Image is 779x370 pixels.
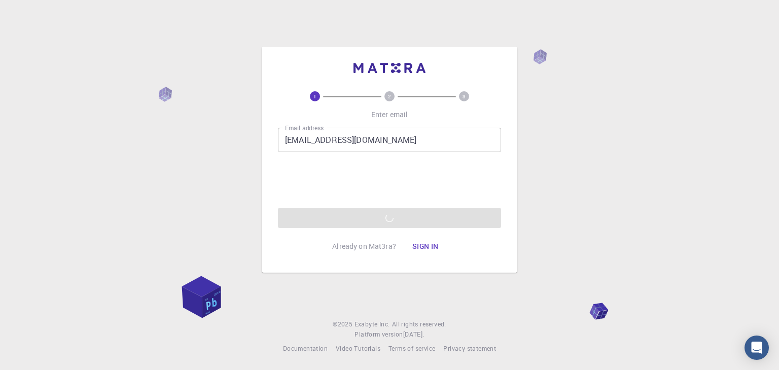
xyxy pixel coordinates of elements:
[443,344,496,354] a: Privacy statement
[403,329,424,340] a: [DATE].
[332,241,396,251] p: Already on Mat3ra?
[283,344,328,352] span: Documentation
[388,344,435,352] span: Terms of service
[355,319,390,329] a: Exabyte Inc.
[463,93,466,100] text: 3
[336,344,380,352] span: Video Tutorials
[333,319,354,329] span: © 2025
[403,330,424,338] span: [DATE] .
[745,336,769,360] div: Open Intercom Messenger
[355,329,403,340] span: Platform version
[388,93,391,100] text: 2
[283,344,328,354] a: Documentation
[285,124,324,132] label: Email address
[443,344,496,352] span: Privacy statement
[336,344,380,354] a: Video Tutorials
[404,236,447,256] button: Sign in
[313,93,316,100] text: 1
[312,160,467,200] iframe: reCAPTCHA
[371,109,408,120] p: Enter email
[388,344,435,354] a: Terms of service
[392,319,446,329] span: All rights reserved.
[355,320,390,328] span: Exabyte Inc.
